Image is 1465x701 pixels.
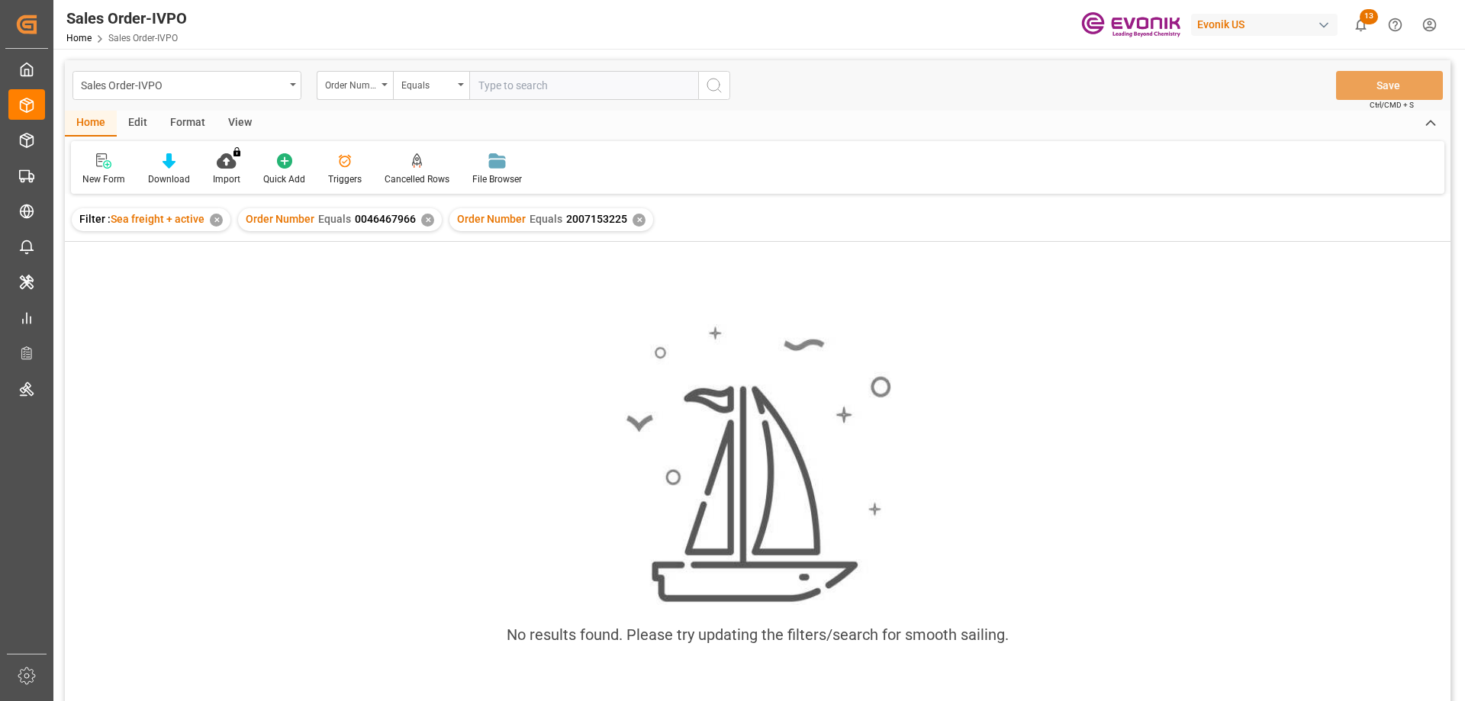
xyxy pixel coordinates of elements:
[82,172,125,186] div: New Form
[469,71,698,100] input: Type to search
[1360,9,1378,24] span: 13
[328,172,362,186] div: Triggers
[401,75,453,92] div: Equals
[263,172,305,186] div: Quick Add
[1081,11,1180,38] img: Evonik-brand-mark-Deep-Purple-RGB.jpeg_1700498283.jpeg
[457,213,526,225] span: Order Number
[355,213,416,225] span: 0046467966
[421,214,434,227] div: ✕
[1344,8,1378,42] button: show 13 new notifications
[81,75,285,94] div: Sales Order-IVPO
[1191,14,1338,36] div: Evonik US
[65,111,117,137] div: Home
[79,213,111,225] span: Filter :
[318,213,351,225] span: Equals
[1370,99,1414,111] span: Ctrl/CMD + S
[385,172,449,186] div: Cancelled Rows
[1336,71,1443,100] button: Save
[530,213,562,225] span: Equals
[246,213,314,225] span: Order Number
[507,623,1009,646] div: No results found. Please try updating the filters/search for smooth sailing.
[72,71,301,100] button: open menu
[159,111,217,137] div: Format
[317,71,393,100] button: open menu
[472,172,522,186] div: File Browser
[217,111,263,137] div: View
[698,71,730,100] button: search button
[1378,8,1412,42] button: Help Center
[393,71,469,100] button: open menu
[111,213,204,225] span: Sea freight + active
[624,324,891,605] img: smooth_sailing.jpeg
[66,7,187,30] div: Sales Order-IVPO
[566,213,627,225] span: 2007153225
[148,172,190,186] div: Download
[210,214,223,227] div: ✕
[325,75,377,92] div: Order Number
[633,214,646,227] div: ✕
[1191,10,1344,39] button: Evonik US
[66,33,92,43] a: Home
[117,111,159,137] div: Edit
